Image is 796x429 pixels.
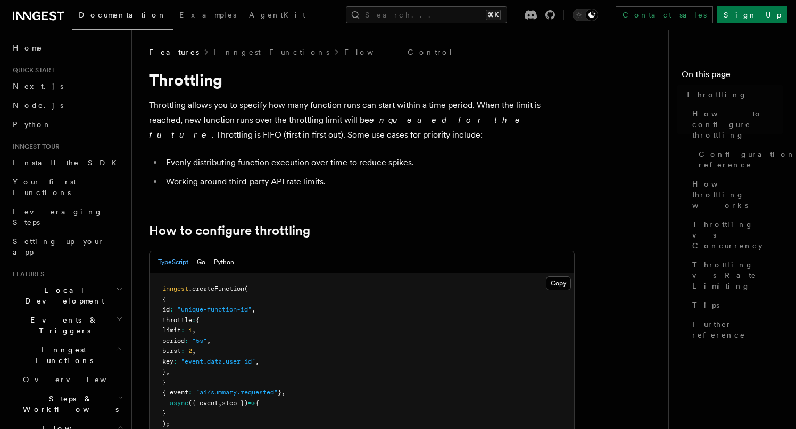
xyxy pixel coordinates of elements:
span: inngest [162,285,188,292]
span: , [252,306,255,313]
span: ({ event [188,399,218,407]
span: 2 [188,347,192,355]
button: Events & Triggers [9,310,125,340]
kbd: ⌘K [486,10,501,20]
a: Throttling [682,85,783,104]
a: Configuration reference [694,145,783,174]
span: , [192,347,196,355]
button: Inngest Functions [9,340,125,370]
span: AgentKit [249,11,305,19]
span: 1 [188,326,192,334]
span: Steps & Workflows [19,393,119,415]
span: Tips [692,300,719,310]
span: "event.data.user_id" [181,358,255,365]
span: } [162,368,166,375]
span: Setting up your app [13,237,104,256]
a: Further reference [688,315,783,344]
span: } [162,378,166,386]
span: Features [9,270,44,279]
button: Steps & Workflows [19,389,125,419]
span: { [162,296,166,303]
a: Throttling vs Rate Limiting [688,255,783,296]
a: Tips [688,296,783,315]
button: Python [214,251,234,273]
h4: On this page [682,68,783,85]
a: Sign Up [717,6,787,23]
span: { [196,316,200,324]
span: Local Development [9,285,116,306]
span: , [192,326,196,334]
span: ( [244,285,248,292]
a: Python [9,115,125,134]
span: : [181,326,185,334]
span: Inngest tour [9,142,60,151]
span: ); [162,420,170,427]
a: Setting up your app [9,232,125,262]
span: Features [149,47,199,57]
a: How throttling works [688,174,783,215]
span: : [181,347,185,355]
span: burst [162,347,181,355]
span: } [162,409,166,417]
a: Your first Functions [9,172,125,202]
button: Search...⌘K [346,6,507,23]
button: Go [197,251,205,273]
a: Flow Control [344,47,453,57]
span: Next.js [13,82,63,90]
span: : [185,337,188,344]
span: Python [13,120,52,129]
span: Throttling vs Rate Limiting [692,259,783,291]
span: : [170,306,173,313]
span: { [255,399,259,407]
span: How throttling works [692,179,783,211]
a: How to configure throttling [149,223,310,238]
span: key [162,358,173,365]
span: : [192,316,196,324]
span: period [162,337,185,344]
a: Install the SDK [9,153,125,172]
span: Further reference [692,319,783,340]
button: Copy [546,276,571,290]
a: Documentation [72,3,173,30]
span: , [218,399,222,407]
span: Your first Functions [13,178,76,197]
span: throttle [162,316,192,324]
span: => [248,399,255,407]
span: "ai/summary.requested" [196,389,278,396]
span: , [281,389,285,396]
span: { event [162,389,188,396]
span: id [162,306,170,313]
button: TypeScript [158,251,188,273]
span: : [188,389,192,396]
a: AgentKit [243,3,312,29]
span: Home [13,43,43,53]
span: , [255,358,259,365]
li: Working around third-party API rate limits. [163,174,575,189]
span: Overview [23,375,132,384]
a: Examples [173,3,243,29]
span: , [207,337,211,344]
a: Throttling vs Concurrency [688,215,783,255]
span: Quick start [9,66,55,74]
span: limit [162,326,181,334]
a: Node.js [9,96,125,115]
a: How to configure throttling [688,104,783,145]
p: Throttling allows you to specify how many function runs can start within a time period. When the ... [149,98,575,142]
a: Inngest Functions [214,47,329,57]
span: Inngest Functions [9,344,115,366]
button: Local Development [9,281,125,310]
span: Install the SDK [13,158,123,167]
span: Throttling vs Concurrency [692,219,783,251]
span: "5s" [192,337,207,344]
span: How to configure throttling [692,108,783,140]
a: Overview [19,370,125,389]
a: Contact sales [616,6,713,23]
span: Events & Triggers [9,315,116,336]
span: "unique-function-id" [177,306,252,313]
span: step }) [222,399,248,407]
span: .createFunction [188,285,244,292]
span: Leveraging Steps [13,207,103,226]
span: Throttling [686,89,747,100]
span: } [278,389,281,396]
span: : [173,358,177,365]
